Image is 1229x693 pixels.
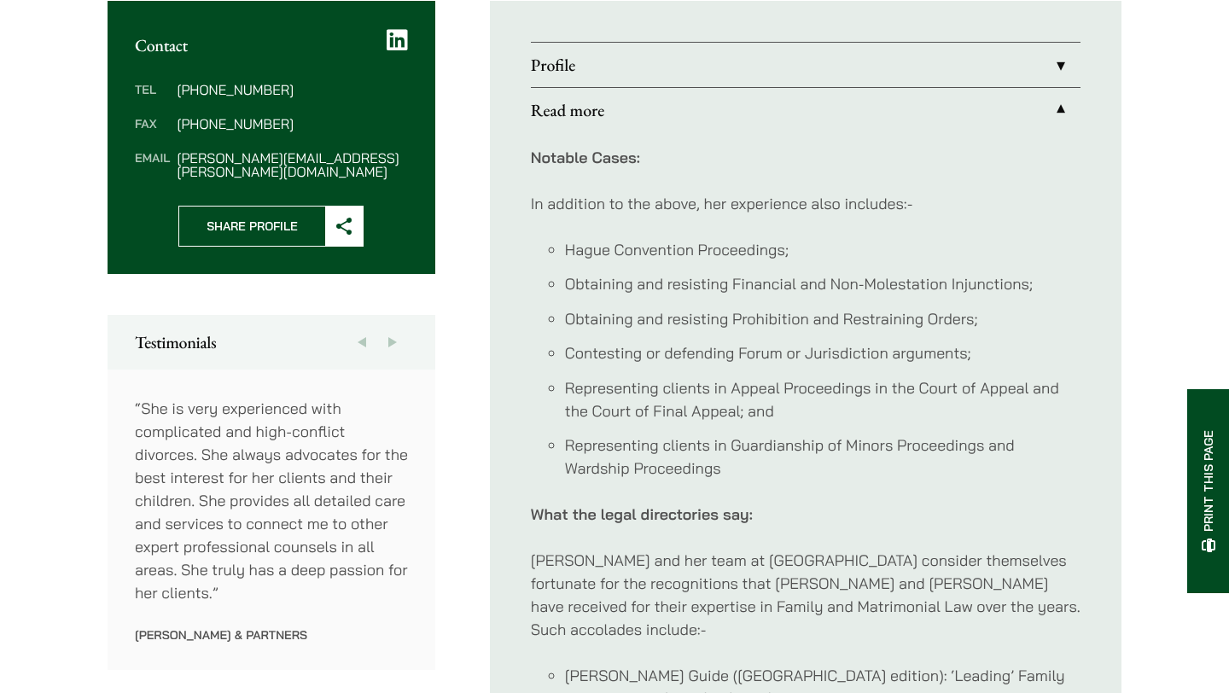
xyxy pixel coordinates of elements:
[565,238,1080,261] li: Hague Convention Proceedings;
[565,341,1080,364] li: Contesting or defending Forum or Jurisdiction arguments;
[178,206,364,247] button: Share Profile
[135,117,170,151] dt: Fax
[531,43,1080,87] a: Profile
[531,549,1080,641] p: [PERSON_NAME] and her team at [GEOGRAPHIC_DATA] consider themselves fortunate for the recognition...
[135,151,170,178] dt: Email
[565,272,1080,295] li: Obtaining and resisting Financial and Non-Molestation Injunctions;
[135,397,408,604] p: “She is very experienced with complicated and high-conflict divorces. She always advocates for th...
[135,35,408,55] h2: Contact
[347,315,377,370] button: Previous
[531,148,640,167] strong: Notable Cases:
[377,315,408,370] button: Next
[531,88,1080,132] a: Read more
[565,434,1080,480] li: Representing clients in Guardianship of Minors Proceedings and Wardship Proceedings
[177,151,407,178] dd: [PERSON_NAME][EMAIL_ADDRESS][PERSON_NAME][DOMAIN_NAME]
[565,376,1080,422] li: Representing clients in Appeal Proceedings in the Court of Appeal and the Court of Final Appeal; and
[135,627,408,643] p: [PERSON_NAME] & Partners
[387,28,408,52] a: LinkedIn
[177,117,407,131] dd: [PHONE_NUMBER]
[135,83,170,117] dt: Tel
[177,83,407,96] dd: [PHONE_NUMBER]
[531,504,753,524] strong: What the legal directories say:
[565,307,1080,330] li: Obtaining and resisting Prohibition and Restraining Orders;
[531,192,1080,215] p: In addition to the above, her experience also includes:-
[179,207,325,246] span: Share Profile
[135,332,408,352] h2: Testimonials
